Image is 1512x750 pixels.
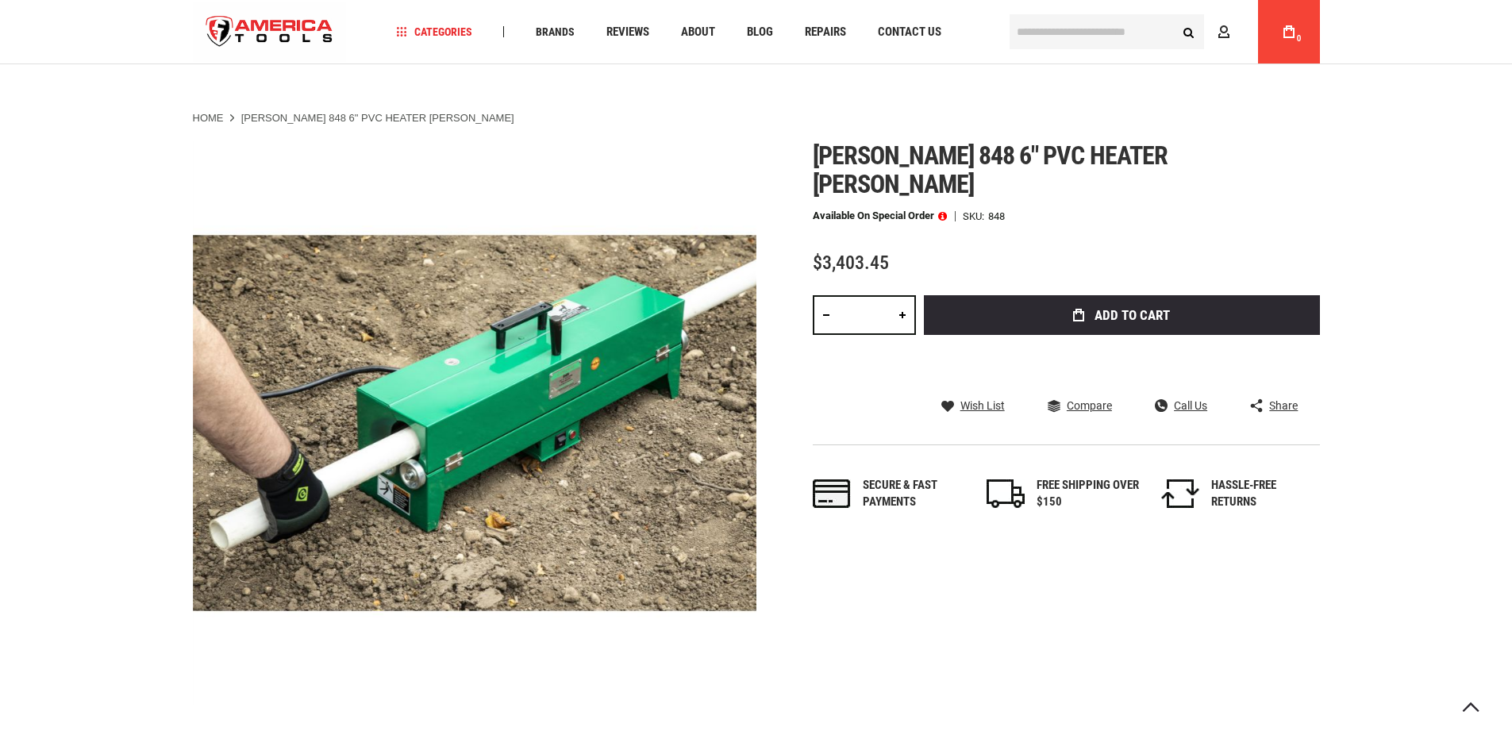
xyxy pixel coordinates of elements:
span: Repairs [805,26,846,38]
span: [PERSON_NAME] 848 6" pvc heater [PERSON_NAME] [813,140,1168,199]
span: 0 [1297,34,1302,43]
a: Home [193,111,224,125]
span: Wish List [960,400,1005,411]
a: Call Us [1155,398,1207,413]
img: returns [1161,479,1199,508]
a: Reviews [599,21,656,43]
span: $3,403.45 [813,252,889,274]
a: store logo [193,2,347,62]
p: Available on Special Order [813,210,947,221]
iframe: Secure express checkout frame [921,340,1323,346]
span: Add to Cart [1095,309,1170,322]
span: Call Us [1174,400,1207,411]
span: Blog [747,26,773,38]
img: payments [813,479,851,508]
span: Brands [536,26,575,37]
img: America Tools [193,2,347,62]
div: 848 [988,211,1005,221]
div: HASSLE-FREE RETURNS [1211,477,1314,511]
strong: SKU [963,211,988,221]
span: Share [1269,400,1298,411]
span: Contact Us [878,26,941,38]
img: GREENLEE 848 6" PVC HEATER BENDER [193,141,756,705]
img: shipping [987,479,1025,508]
button: Add to Cart [924,295,1320,335]
button: Search [1174,17,1204,47]
a: Wish List [941,398,1005,413]
a: Blog [740,21,780,43]
a: Categories [389,21,479,43]
a: Contact Us [871,21,948,43]
a: Repairs [798,21,853,43]
div: Secure & fast payments [863,477,966,511]
a: About [674,21,722,43]
div: FREE SHIPPING OVER $150 [1037,477,1140,511]
strong: [PERSON_NAME] 848 6" PVC HEATER [PERSON_NAME] [241,112,514,124]
span: Compare [1067,400,1112,411]
span: Reviews [606,26,649,38]
a: Brands [529,21,582,43]
span: About [681,26,715,38]
span: Categories [396,26,472,37]
a: Compare [1048,398,1112,413]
